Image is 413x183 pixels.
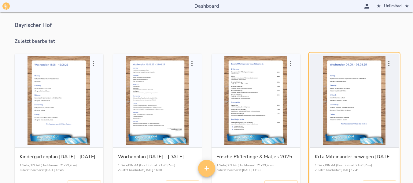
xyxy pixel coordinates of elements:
[20,152,98,161] p: Kindergartenplan [DATE] - [DATE]
[315,152,394,161] p: KiTa Miteinander bewegen [DATE] - [DATE]
[118,163,197,173] p: 1 Seite , DIN A4 (Hochformat: 21x29,7cm) Zuletzt bearbeitet: [DATE] 16:30
[377,3,409,10] span: Unlimited
[315,163,394,173] p: 1 Seite , DIN A4 (Hochformat: 21x29,7cm) Zuletzt bearbeitet: [DATE] 17:41
[15,38,399,44] h3: Zuletzt bearbeitet
[375,2,411,11] button: Unlimited
[118,152,197,161] p: Wochenplan [DATE] – [DATE]
[20,163,98,173] p: 1 Seite , DIN A4 (Hochformat: 21x29,7cm) Zuletzt bearbeitet: [DATE] 16:46
[216,163,295,173] p: 1 Seite , DIN A4 (Hochformat: 21x29,7cm) Zuletzt bearbeitet: [DATE] 11:38
[15,22,399,29] h2: Bayrischer Hof
[216,152,295,161] p: Frische Pfifferlinge & Matjes 2025
[194,3,219,9] h3: Dashboard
